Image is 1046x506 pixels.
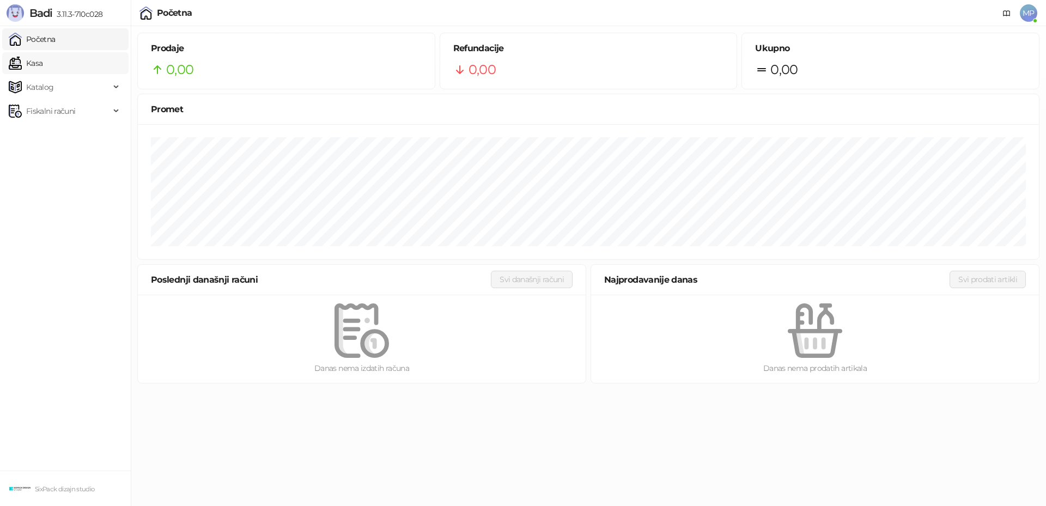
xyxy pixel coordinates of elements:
[7,4,24,22] img: Logo
[166,59,193,80] span: 0,00
[26,100,75,122] span: Fiskalni računi
[157,9,192,17] div: Početna
[9,52,42,74] a: Kasa
[9,28,56,50] a: Početna
[52,9,102,19] span: 3.11.3-710c028
[998,4,1015,22] a: Dokumentacija
[469,59,496,80] span: 0,00
[604,273,950,286] div: Najprodavanije danas
[151,273,491,286] div: Poslednji današnji računi
[453,42,724,55] h5: Refundacije
[26,76,54,98] span: Katalog
[151,102,1026,116] div: Promet
[755,42,1026,55] h5: Ukupno
[950,271,1026,288] button: Svi prodati artikli
[609,362,1021,374] div: Danas nema prodatih artikala
[35,485,95,493] small: SixPack dizajn studio
[770,59,798,80] span: 0,00
[9,478,31,499] img: 64x64-companyLogo-c0f15fc2-590b-4c4d-8601-947f8e542bf2.png
[1020,4,1037,22] span: MP
[29,7,52,20] span: Badi
[155,362,568,374] div: Danas nema izdatih računa
[151,42,422,55] h5: Prodaje
[491,271,573,288] button: Svi današnji računi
